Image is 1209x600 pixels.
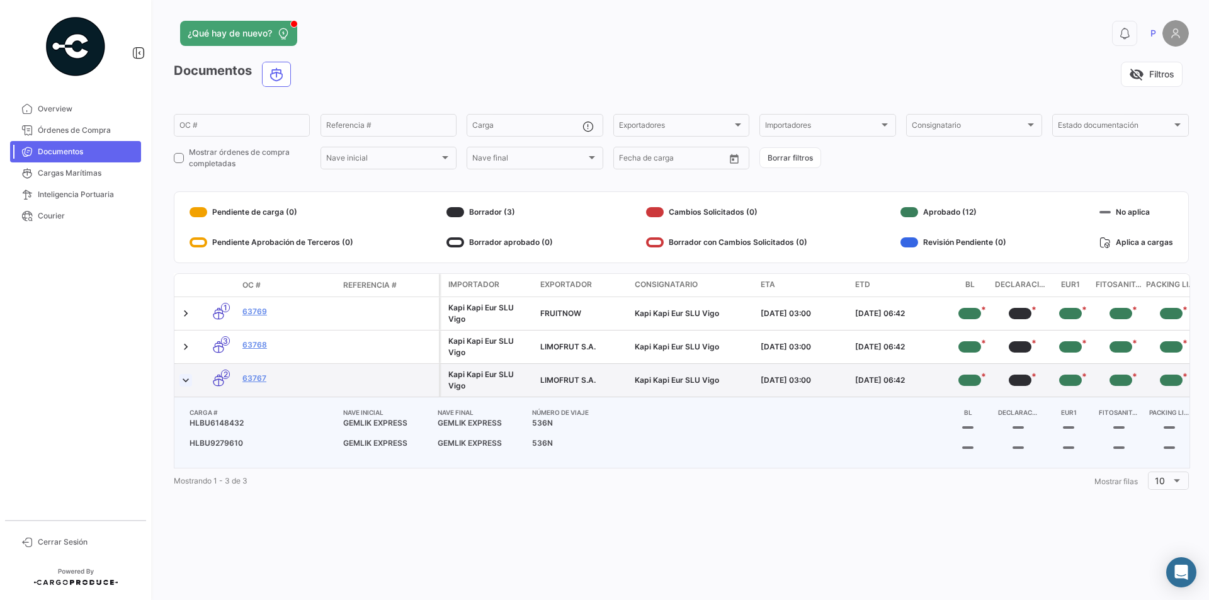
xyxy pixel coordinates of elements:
[756,274,850,297] datatable-header-cell: ETA
[759,147,821,168] button: Borrar filtros
[179,341,192,353] a: Expand/Collapse Row
[174,476,247,485] span: Mostrando 1 - 3 de 3
[912,123,1025,132] span: Consignatario
[619,156,642,164] input: Desde
[338,407,433,417] h4: NAVE INICIAL
[761,279,775,290] span: ETA
[1096,279,1146,292] span: Fitosanitario
[433,407,527,417] h4: NAVE FINAL
[900,202,1006,222] div: Aprobado (12)
[38,536,136,548] span: Cerrar Sesión
[900,232,1006,252] div: Revisión Pendiente (0)
[38,189,136,200] span: Inteligencia Portuaria
[635,308,719,318] span: Kapi Kapi Eur SLU Vigo
[180,21,297,46] button: ¿Qué hay de nuevo?
[343,280,397,291] span: Referencia #
[1043,407,1094,417] h4: EUR1
[619,123,732,132] span: Exportadores
[1166,557,1196,587] div: Abrir Intercom Messenger
[38,125,136,136] span: Órdenes de Compra
[1121,62,1183,87] button: visibility_offFiltros
[338,275,439,296] datatable-header-cell: Referencia #
[472,156,586,164] span: Nave final
[761,341,845,353] div: [DATE] 03:00
[1150,27,1156,40] span: P
[1129,67,1144,82] span: visibility_off
[630,274,756,297] datatable-header-cell: Consignatario
[448,279,499,290] span: Importador
[855,279,870,290] span: ETD
[38,210,136,222] span: Courier
[448,302,530,325] div: Kapi Kapi Eur SLU Vigo
[242,280,261,291] span: OC #
[221,370,230,379] span: 2
[1058,123,1171,132] span: Estado documentación
[540,308,625,319] div: FRUITNOW
[855,308,939,319] div: [DATE] 06:42
[184,417,338,429] span: HLBU6148432
[242,339,333,351] a: 63768
[433,417,527,429] span: GEMLIK EXPRESS
[44,15,107,78] img: powered-by.png
[635,342,719,351] span: Kapi Kapi Eur SLU Vigo
[855,341,939,353] div: [DATE] 06:42
[1155,475,1165,486] span: 10
[190,202,353,222] div: Pendiente de carga (0)
[646,202,807,222] div: Cambios Solicitados (0)
[10,120,141,141] a: Órdenes de Compra
[540,341,625,353] div: LIMOFRUT S.A.
[10,205,141,227] a: Courier
[635,375,719,385] span: Kapi Kapi Eur SLU Vigo
[646,232,807,252] div: Borrador con Cambios Solicitados (0)
[10,98,141,120] a: Overview
[179,307,192,320] a: Expand/Collapse Row
[943,407,993,417] h4: BL
[446,232,553,252] div: Borrador aprobado (0)
[242,306,333,317] a: 63769
[1045,274,1096,297] datatable-header-cell: EUR1
[10,184,141,205] a: Inteligencia Portuaria
[945,274,995,297] datatable-header-cell: BL
[995,274,1045,297] datatable-header-cell: Declaraciones
[448,336,530,358] div: Kapi Kapi Eur SLU Vigo
[38,146,136,157] span: Documentos
[535,274,630,297] datatable-header-cell: Exportador
[179,374,192,387] a: Expand/Collapse Row
[650,156,701,164] input: Hasta
[761,308,845,319] div: [DATE] 03:00
[1099,232,1173,252] div: Aplica a cargas
[189,147,310,169] span: Mostrar órdenes de compra completadas
[174,62,295,87] h3: Documentos
[263,62,290,86] button: Ocean
[1146,274,1196,297] datatable-header-cell: Packing List
[1162,20,1189,47] img: placeholder-user.png
[188,27,272,40] span: ¿Qué hay de nuevo?
[338,417,433,429] span: GEMLIK EXPRESS
[761,375,845,386] div: [DATE] 03:00
[1099,202,1173,222] div: No aplica
[1096,274,1146,297] datatable-header-cell: Fitosanitario
[540,375,625,386] div: LIMOFRUT S.A.
[725,149,744,168] button: Open calendar
[1146,279,1196,292] span: Packing List
[993,407,1043,417] h4: DECLARACIONES
[10,162,141,184] a: Cargas Marítimas
[184,407,338,417] h4: CARGA #
[38,167,136,179] span: Cargas Marítimas
[1094,477,1138,486] span: Mostrar filas
[765,123,878,132] span: Importadores
[433,438,527,449] span: GEMLIK EXPRESS
[326,156,440,164] span: Nave inicial
[221,303,230,312] span: 1
[237,275,338,296] datatable-header-cell: OC #
[10,141,141,162] a: Documentos
[1061,279,1080,292] span: EUR1
[446,202,553,222] div: Borrador (3)
[995,279,1045,292] span: Declaraciones
[855,375,939,386] div: [DATE] 06:42
[527,438,622,449] span: 536N
[242,373,333,384] a: 63767
[448,369,530,392] div: Kapi Kapi Eur SLU Vigo
[540,279,592,290] span: Exportador
[190,232,353,252] div: Pendiente Aprobación de Terceros (0)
